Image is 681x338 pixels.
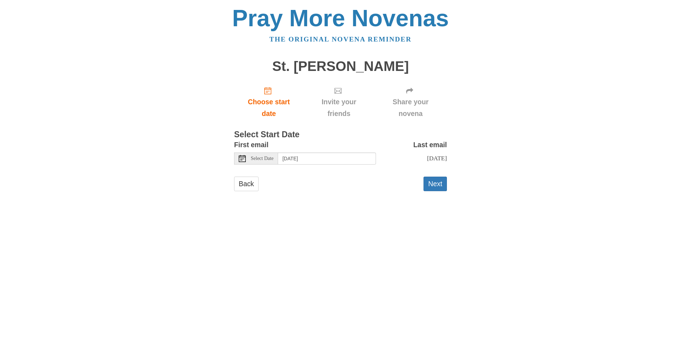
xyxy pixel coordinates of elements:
h3: Select Start Date [234,130,447,139]
a: Choose start date [234,81,304,123]
a: Pray More Novenas [232,5,449,31]
div: Click "Next" to confirm your start date first. [374,81,447,123]
h1: St. [PERSON_NAME] [234,59,447,74]
div: Click "Next" to confirm your start date first. [304,81,374,123]
a: The original novena reminder [270,35,412,43]
label: Last email [413,139,447,151]
span: Select Date [251,156,273,161]
span: Share your novena [381,96,440,120]
span: [DATE] [427,155,447,162]
button: Next [423,177,447,191]
a: Back [234,177,259,191]
label: First email [234,139,268,151]
span: Choose start date [241,96,297,120]
span: Invite your friends [311,96,367,120]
